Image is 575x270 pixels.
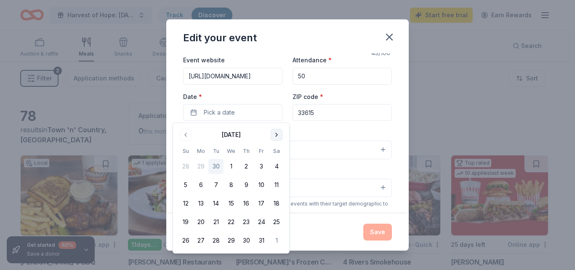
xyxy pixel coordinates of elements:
button: Go to previous month [180,129,192,141]
button: 7 [208,177,224,192]
th: Friday [254,147,269,155]
button: 23 [239,214,254,230]
button: 14 [208,196,224,211]
input: https://www... [183,68,282,85]
button: 9 [239,177,254,192]
button: 29 [224,233,239,248]
button: 16 [239,196,254,211]
button: 1 [269,233,284,248]
button: 25 [269,214,284,230]
button: 20 [193,214,208,230]
button: 11 [269,177,284,192]
button: 8 [224,177,239,192]
button: 19 [178,214,193,230]
label: ZIP code [293,93,323,101]
button: 3 [254,159,269,174]
th: Monday [193,147,208,155]
button: 18 [269,196,284,211]
button: 26 [178,233,193,248]
label: Date [183,93,282,101]
button: 6 [193,177,208,192]
button: 4 [269,159,284,174]
th: Sunday [178,147,193,155]
button: Go to next month [271,129,282,141]
div: 43 /100 [371,48,392,58]
div: [DATE] [222,130,241,140]
button: 30 [239,233,254,248]
button: 27 [193,233,208,248]
th: Thursday [239,147,254,155]
button: 15 [224,196,239,211]
button: 28 [208,233,224,248]
button: 1 [224,159,239,174]
th: Tuesday [208,147,224,155]
button: 2 [239,159,254,174]
input: 12345 (U.S. only) [293,104,392,121]
button: 30 [208,159,224,174]
button: 22 [224,214,239,230]
button: Pick a date [183,104,282,121]
label: Event website [183,56,225,64]
button: 31 [254,233,269,248]
span: Pick a date [204,107,235,118]
input: 20 [293,68,392,85]
button: 17 [254,196,269,211]
button: 10 [254,177,269,192]
label: Attendance [293,56,332,64]
button: 24 [254,214,269,230]
button: 13 [193,196,208,211]
button: 12 [178,196,193,211]
button: 5 [178,177,193,192]
div: Edit your event [183,31,257,45]
th: Wednesday [224,147,239,155]
th: Saturday [269,147,284,155]
button: 21 [208,214,224,230]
